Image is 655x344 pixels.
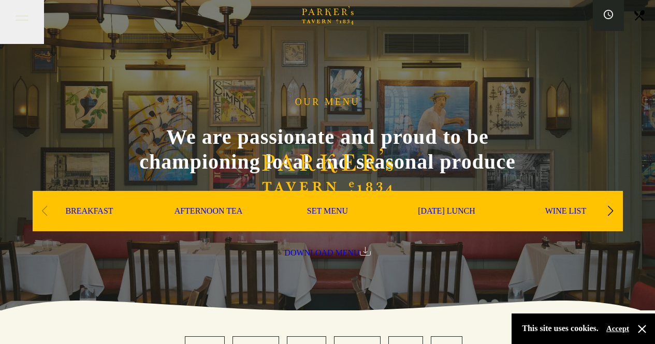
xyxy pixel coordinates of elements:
[390,181,504,253] div: 4 / 9
[307,196,348,237] a: SET MENU
[173,196,244,237] a: AFTERNOON TEA
[545,196,587,237] a: WINE LIST
[121,114,535,164] h2: We are passionate and proud to be championing local and seasonal produce
[523,321,600,336] p: This site uses cookies.
[604,190,618,213] div: Next slide
[33,181,147,253] div: 1 / 9
[295,86,360,98] h1: OUR MENU
[607,324,629,334] button: Accept
[152,181,266,253] div: 2 / 9
[65,196,114,237] a: BREAKFAST
[271,181,385,253] div: 3 / 9
[509,181,623,253] div: 5 / 9
[417,196,476,237] a: [DATE] LUNCH
[265,237,391,259] a: DOWNLOAD MENU
[38,190,52,213] div: Previous slide
[637,324,647,334] button: Close and accept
